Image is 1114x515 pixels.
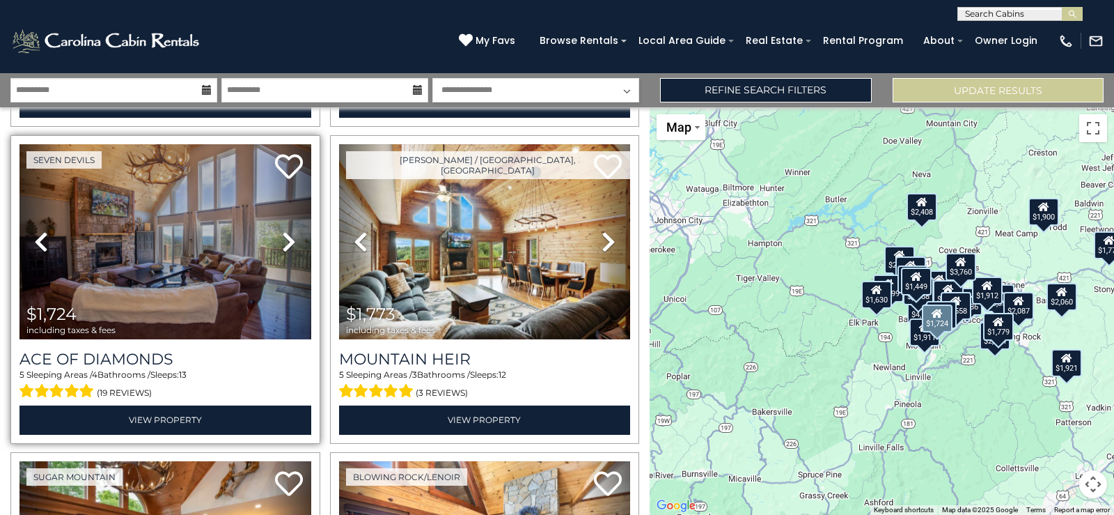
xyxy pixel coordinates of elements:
[346,325,435,335] span: including taxes & fees
[1026,506,1046,514] a: Terms (opens in new tab)
[1051,348,1082,376] div: $1,921
[657,114,705,140] button: Change map style
[946,253,976,281] div: $3,760
[971,276,1002,304] div: $1,912
[653,497,699,515] img: Google
[26,151,102,169] a: Seven Devils
[1058,33,1074,49] img: phone-regular-white.png
[275,470,303,500] a: Add to favorites
[346,468,467,486] a: Blowing Rock/Lenoir
[666,120,691,134] span: Map
[653,497,699,515] a: Open this area in Google Maps (opens a new window)
[942,506,1018,514] span: Map data ©2025 Google
[19,350,311,369] a: Ace of Diamonds
[19,144,311,339] img: thumbnail_163275437.jpeg
[1054,506,1110,514] a: Report a map error
[459,33,519,49] a: My Favs
[1003,292,1034,320] div: $2,087
[476,33,515,48] span: My Favs
[1079,114,1107,142] button: Toggle fullscreen view
[925,301,956,329] div: $1,519
[907,192,937,220] div: $2,408
[941,291,971,319] div: $2,558
[968,30,1044,52] a: Owner Login
[1088,33,1104,49] img: mail-regular-white.png
[873,274,904,302] div: $2,299
[907,295,937,323] div: $4,505
[902,277,933,305] div: $1,368
[1046,282,1076,310] div: $2,060
[179,369,187,380] span: 13
[952,287,982,315] div: $2,486
[92,369,97,380] span: 4
[933,280,964,308] div: $4,253
[499,369,506,380] span: 12
[19,369,311,402] div: Sleeping Areas / Bathrooms / Sleeps:
[874,505,934,515] button: Keyboard shortcuts
[26,304,77,324] span: $1,724
[275,153,303,183] a: Add to favorites
[900,267,931,295] div: $1,449
[339,144,631,339] img: thumbnail_166977682.jpeg
[346,304,395,324] span: $1,773
[1028,198,1059,226] div: $1,900
[19,369,24,380] span: 5
[895,256,925,284] div: $2,067
[97,384,152,402] span: (19 reviews)
[339,369,344,380] span: 5
[1079,470,1107,498] button: Map camera controls
[980,321,1010,349] div: $2,074
[861,281,892,309] div: $1,630
[893,78,1104,102] button: Update Results
[339,406,631,434] a: View Property
[26,468,123,486] a: Sugar Mountain
[416,384,468,402] span: (3 reviews)
[346,151,631,179] a: [PERSON_NAME] / [GEOGRAPHIC_DATA], [GEOGRAPHIC_DATA]
[983,312,1014,340] div: $1,779
[909,318,940,346] div: $1,911
[339,350,631,369] a: Mountain Heir
[660,78,871,102] a: Refine Search Filters
[19,406,311,434] a: View Property
[594,470,622,500] a: Add to favorites
[10,27,203,55] img: White-1-2.png
[816,30,910,52] a: Rental Program
[412,369,417,380] span: 3
[339,369,631,402] div: Sleeping Areas / Bathrooms / Sleeps:
[984,284,1014,312] div: $3,355
[923,270,954,298] div: $1,175
[533,30,625,52] a: Browse Rentals
[897,266,928,293] div: $2,076
[884,246,914,274] div: $2,004
[922,304,952,332] div: $1,724
[916,30,962,52] a: About
[739,30,810,52] a: Real Estate
[26,325,116,335] span: including taxes & fees
[631,30,732,52] a: Local Area Guide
